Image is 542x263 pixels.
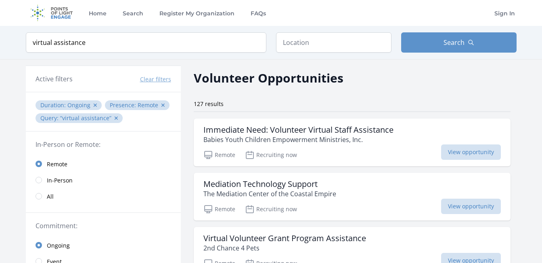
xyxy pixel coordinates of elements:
[245,150,297,160] p: Recruiting now
[441,144,501,160] span: View opportunity
[60,114,111,122] q: virtual assistance
[40,114,60,122] span: Query :
[93,101,98,109] button: ✕
[245,204,297,214] p: Recruiting now
[276,32,391,53] input: Location
[36,221,171,231] legend: Commitment:
[203,125,393,135] h3: Immediate Need: Volunteer Virtual Staff Assistance
[203,150,235,160] p: Remote
[114,114,119,122] button: ✕
[26,172,181,188] a: In-Person
[47,160,67,168] span: Remote
[203,189,336,199] p: The Mediation Center of the Coastal Empire
[140,75,171,83] button: Clear filters
[203,243,366,253] p: 2nd Chance 4 Pets
[26,156,181,172] a: Remote
[26,188,181,204] a: All
[441,199,501,214] span: View opportunity
[203,204,235,214] p: Remote
[47,242,70,250] span: Ongoing
[138,101,158,109] span: Remote
[67,101,90,109] span: Ongoing
[36,74,73,84] h3: Active filters
[203,179,336,189] h3: Mediation Technology Support
[26,237,181,253] a: Ongoing
[110,101,138,109] span: Presence :
[36,140,171,149] legend: In-Person or Remote:
[40,101,67,109] span: Duration :
[194,69,343,87] h2: Volunteer Opportunities
[26,32,266,53] input: Keyword
[194,100,224,108] span: 127 results
[194,119,511,166] a: Immediate Need: Volunteer Virtual Staff Assistance Babies Youth Children Empowerment Ministries, ...
[194,173,511,221] a: Mediation Technology Support The Mediation Center of the Coastal Empire Remote Recruiting now Vie...
[444,38,465,47] span: Search
[203,233,366,243] h3: Virtual Volunteer Grant Program Assistance
[47,193,54,201] span: All
[161,101,165,109] button: ✕
[203,135,393,144] p: Babies Youth Children Empowerment Ministries, Inc.
[401,32,517,53] button: Search
[47,176,73,185] span: In-Person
